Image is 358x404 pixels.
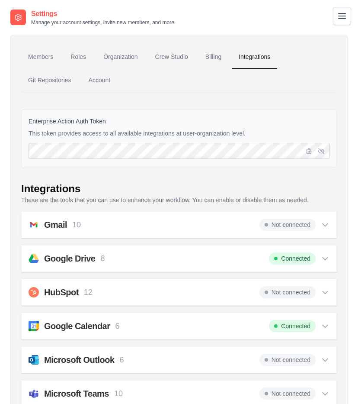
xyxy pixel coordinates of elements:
p: 6 [115,320,120,332]
span: Connected [269,252,316,265]
div: Integrations [21,182,80,196]
a: Roles [64,45,93,69]
h2: Gmail [44,219,67,231]
img: svg+xml;base64,PHN2ZyB4bWxucz0iaHR0cDovL3d3dy53My5vcmcvMjAwMC9zdmciIHZpZXdCb3g9IjAgLTMgNDggNDgiPj... [29,253,39,264]
p: These are the tools that you can use to enhance your workflow. You can enable or disable them as ... [21,196,337,204]
p: 8 [100,253,105,265]
a: Billing [198,45,228,69]
p: 6 [120,354,124,366]
a: Crew Studio [148,45,195,69]
h2: Google Calendar [44,320,110,332]
label: Enterprise Action Auth Token [29,117,329,126]
span: Not connected [259,219,316,231]
img: svg+xml;base64,PHN2ZyB4bWxucz0iaHR0cDovL3d3dy53My5vcmcvMjAwMC9zdmciIGZpbGw9Im5vbmUiIHZpZXdCb3g9Ij... [29,355,39,365]
p: 10 [114,388,123,400]
h2: Settings [31,9,176,19]
h2: HubSpot [44,286,79,298]
h2: Microsoft Teams [44,388,109,400]
h2: Microsoft Outlook [44,354,115,366]
h2: Google Drive [44,252,95,265]
a: Organization [96,45,144,69]
p: This token provides access to all available integrations at user-organization level. [29,129,329,138]
a: Git Repositories [21,69,78,92]
button: Toggle navigation [333,7,351,25]
p: 12 [84,287,93,298]
a: Account [82,69,118,92]
span: Not connected [259,388,316,400]
a: Integrations [232,45,277,69]
img: svg+xml;base64,PHN2ZyB4bWxucz0iaHR0cDovL3d3dy53My5vcmcvMjAwMC9zdmciIGZpbGw9Im5vbmUiIHZpZXdCb3g9Ij... [29,388,39,399]
img: svg+xml;base64,PHN2ZyB4bWxucz0iaHR0cDovL3d3dy53My5vcmcvMjAwMC9zdmciIHZpZXdCb3g9IjAgMCAxMDI0IDEwMj... [29,287,39,297]
p: 10 [72,219,81,231]
span: Not connected [259,286,316,298]
img: svg+xml;base64,PHN2ZyB4bWxucz0iaHR0cDovL3d3dy53My5vcmcvMjAwMC9zdmciIGFyaWEtbGFiZWw9IkdtYWlsIiB2aW... [29,220,39,230]
img: svg+xml;base64,PHN2ZyB4bWxucz0iaHR0cDovL3d3dy53My5vcmcvMjAwMC9zdmciIHByZXNlcnZlQXNwZWN0UmF0aW89In... [29,321,39,331]
span: Connected [269,320,316,332]
span: Not connected [259,354,316,366]
p: Manage your account settings, invite new members, and more. [31,19,176,26]
a: Members [21,45,60,69]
